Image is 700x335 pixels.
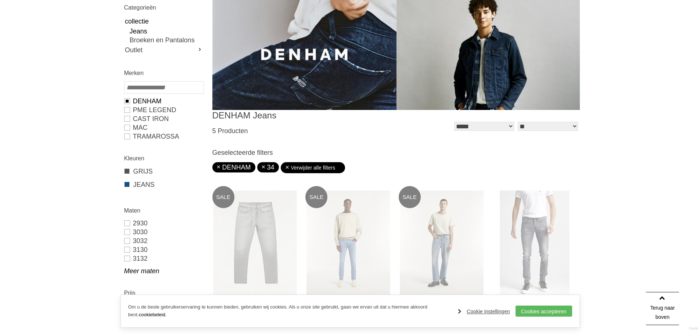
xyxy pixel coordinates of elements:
a: 34 [262,164,274,171]
a: Broeken en Pantalons [130,36,203,44]
a: Outlet [124,44,203,56]
a: Cookies accepteren [516,306,572,317]
a: JEANS [124,180,203,189]
a: MAC [124,123,203,132]
a: Cookie instellingen [458,306,510,317]
a: Terug naar boven [646,292,679,325]
a: Jeans [130,27,203,36]
a: collectie [124,16,203,27]
p: Om u de beste gebruikerservaring te kunnen bieden, gebruiken wij cookies. Als u onze site gebruik... [128,303,451,319]
h2: Categorieën [124,3,203,12]
a: CAST IRON [124,114,203,123]
a: 3030 [124,228,203,236]
h3: Geselecteerde filters [212,149,580,157]
a: 3032 [124,236,203,245]
a: DENHAM [217,164,251,171]
a: Divide [689,324,698,333]
a: GRIJS [124,167,203,176]
span: 5 Producten [212,127,248,135]
a: cookiebeleid [139,312,165,317]
a: Tramarossa [124,132,203,141]
a: 3130 [124,245,203,254]
a: 2930 [124,219,203,228]
h2: Maten [124,206,203,215]
h1: DENHAM Jeans [212,110,396,121]
a: 3132 [124,254,203,263]
h2: Prijs [124,288,203,297]
a: PME LEGEND [124,106,203,114]
a: DENHAM [124,97,203,106]
h2: Kleuren [124,154,203,163]
a: Meer maten [124,267,203,275]
h2: Merken [124,68,203,78]
a: Verwijder alle filters [285,162,341,173]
